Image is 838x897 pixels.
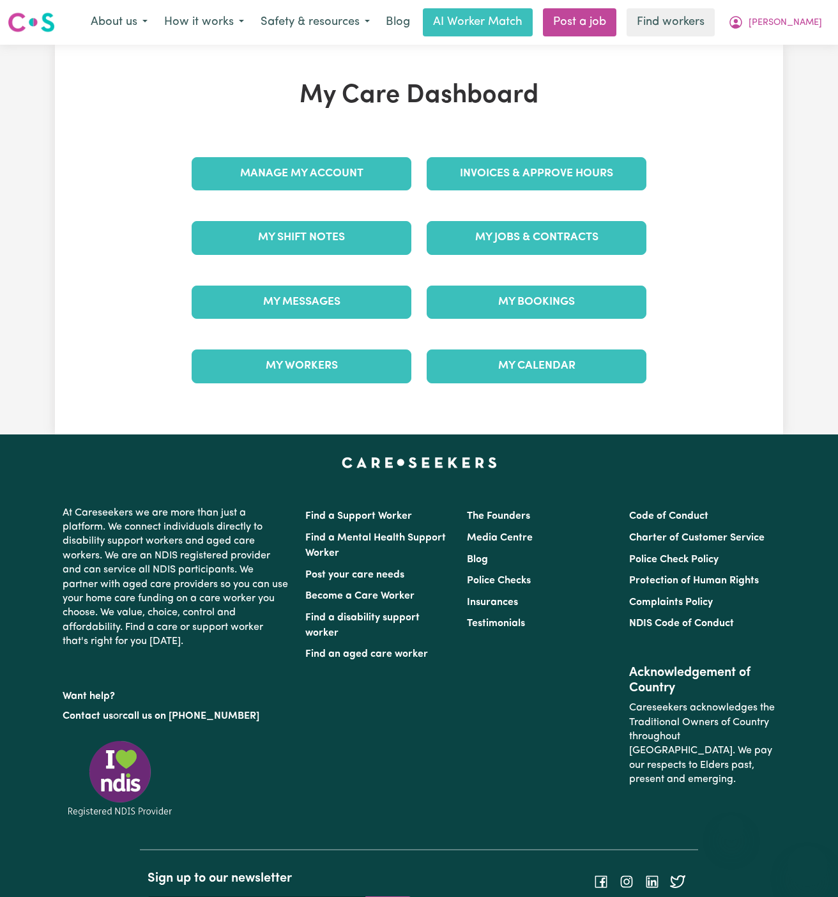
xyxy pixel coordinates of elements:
a: Find a Mental Health Support Worker [305,533,446,558]
a: My Shift Notes [192,221,411,254]
a: Follow Careseekers on Twitter [670,877,685,887]
a: Find a disability support worker [305,613,420,638]
p: At Careseekers we are more than just a platform. We connect individuals directly to disability su... [63,501,290,654]
a: Find an aged care worker [305,649,428,659]
a: AI Worker Match [423,8,533,36]
a: NDIS Code of Conduct [629,618,734,629]
a: Post a job [543,8,616,36]
a: Find workers [627,8,715,36]
button: My Account [720,9,830,36]
a: Contact us [63,711,113,721]
a: Careseekers logo [8,8,55,37]
h2: Sign up to our newsletter [148,871,411,886]
a: Blog [467,555,488,565]
a: Manage My Account [192,157,411,190]
img: Registered NDIS provider [63,739,178,818]
a: My Messages [192,286,411,319]
a: call us on [PHONE_NUMBER] [123,711,259,721]
a: Charter of Customer Service [629,533,765,543]
a: Find a Support Worker [305,511,412,521]
a: Become a Care Worker [305,591,415,601]
a: My Workers [192,349,411,383]
img: Careseekers logo [8,11,55,34]
a: The Founders [467,511,530,521]
a: Media Centre [467,533,533,543]
a: Testimonials [467,618,525,629]
a: Code of Conduct [629,511,708,521]
h2: Acknowledgement of Country [629,665,775,696]
button: About us [82,9,156,36]
span: [PERSON_NAME] [749,16,822,30]
a: Careseekers home page [342,457,497,468]
p: Careseekers acknowledges the Traditional Owners of Country throughout [GEOGRAPHIC_DATA]. We pay o... [629,696,775,792]
iframe: Close message [719,815,744,841]
iframe: Button to launch messaging window [787,846,828,887]
a: My Calendar [427,349,646,383]
a: Police Check Policy [629,555,719,565]
button: How it works [156,9,252,36]
a: Follow Careseekers on Facebook [593,877,609,887]
button: Safety & resources [252,9,378,36]
a: Follow Careseekers on LinkedIn [644,877,660,887]
a: Insurances [467,597,518,608]
a: Complaints Policy [629,597,713,608]
a: Blog [378,8,418,36]
p: or [63,704,290,728]
h1: My Care Dashboard [184,80,654,111]
a: Post your care needs [305,570,404,580]
p: Want help? [63,684,290,703]
a: My Jobs & Contracts [427,221,646,254]
a: Police Checks [467,576,531,586]
a: Invoices & Approve Hours [427,157,646,190]
a: Follow Careseekers on Instagram [619,877,634,887]
a: Protection of Human Rights [629,576,759,586]
a: My Bookings [427,286,646,319]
